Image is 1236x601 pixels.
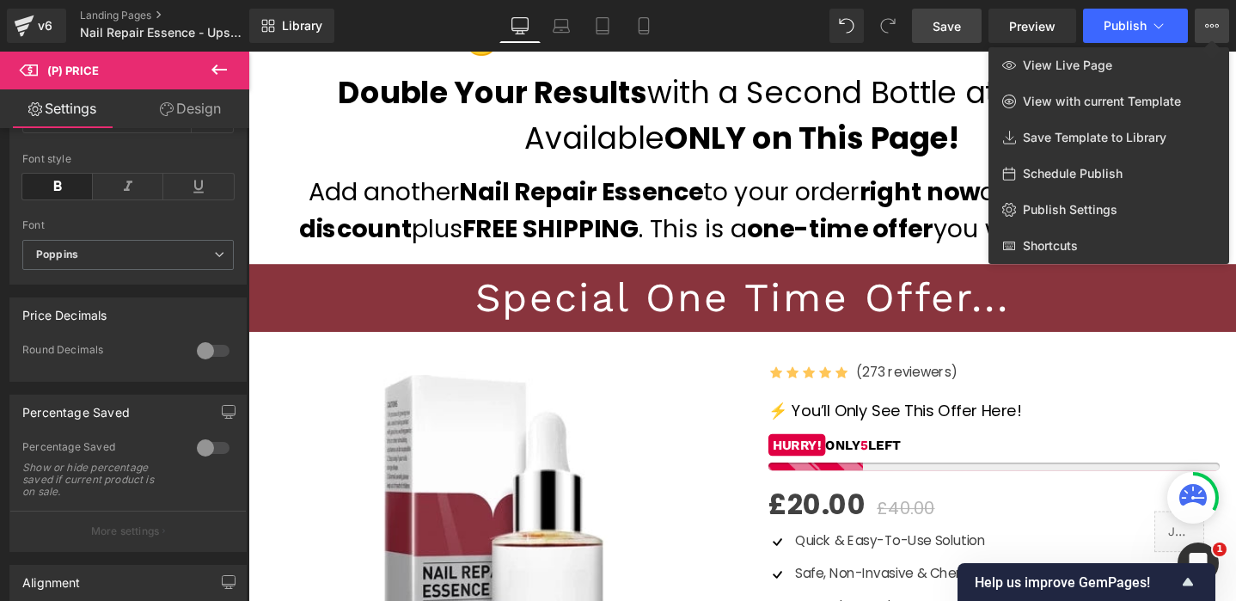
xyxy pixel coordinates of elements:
a: Tablet [582,9,623,43]
a: Landing Pages [80,9,278,22]
a: Preview [988,9,1076,43]
a: Desktop [499,9,541,43]
span: Save Template to Library [1023,130,1166,145]
h1: with a Second Bottle at – Available [17,20,1023,115]
div: Round Decimals [22,343,180,361]
div: Price Decimals [22,298,107,322]
span: Preview [1009,17,1055,35]
strong: FREE SHIPPING [225,168,411,205]
p: More settings [91,524,160,539]
strong: right now [644,129,771,166]
span: Publish [1104,19,1147,33]
span: Nail Repair Essence - Upsell x1 [80,26,245,40]
div: Font [22,219,234,231]
div: Safe, Non-Invasive & Chemical-Free Treatment [572,539,899,560]
strong: Double Your Results [95,21,420,65]
button: Undo [829,9,864,43]
span: £40.00 [662,468,723,493]
div: Quick & Easy-To-Use Solution [572,505,899,525]
div: v6 [34,15,56,37]
p: (273 reviewers) [640,328,747,348]
mark: HURRY! [548,402,608,426]
button: Show survey - Help us improve GemPages! [975,572,1198,592]
div: Font style [22,153,234,165]
a: New Library [249,9,334,43]
strong: ONLY on This Page! [438,69,750,113]
button: Redo [871,9,905,43]
iframe: Intercom live chat [1178,543,1219,584]
span: 5 [645,406,652,422]
a: v6 [7,9,66,43]
span: Shortcuts [1023,238,1078,254]
div: Percentage Saved [22,440,180,458]
a: Mobile [623,9,664,43]
a: Laptop [541,9,582,43]
span: View with current Template [1023,94,1181,109]
span: Save [933,17,961,35]
div: Percentage Saved [22,396,130,420]
button: View Live PageView with current TemplateSave Template to LibrarySchedule PublishPublish SettingsS... [1195,9,1229,43]
button: Publish [1083,9,1188,43]
i: Poppins [36,248,78,262]
strong: one-time offer [525,168,721,205]
a: Design [128,89,253,128]
span: Schedule Publish [1023,166,1123,181]
strong: 50% OFF [787,21,924,65]
button: More settings [10,511,246,551]
strong: Nail Repair Essence [223,129,480,166]
span: Publish Settings [1023,202,1117,218]
span: Library [282,18,322,34]
h1: ⚡️ You’ll Only See This Offer Here! [548,360,1023,396]
span: Help us improve GemPages! [975,574,1178,591]
span: (P) Price [47,64,99,77]
span: £20.00 [548,467,651,487]
div: ONLY LEFT [548,404,1023,424]
div: Alignment [22,566,81,590]
span: 1 [1213,543,1227,556]
span: View Live Page [1023,58,1112,73]
h1: Add another to your order and enjoy a plus . This is a you won’t see again! [17,128,1023,205]
div: Natural Formula [572,573,899,594]
div: Show or hide percentage saved if current product is on sale. [22,462,177,498]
